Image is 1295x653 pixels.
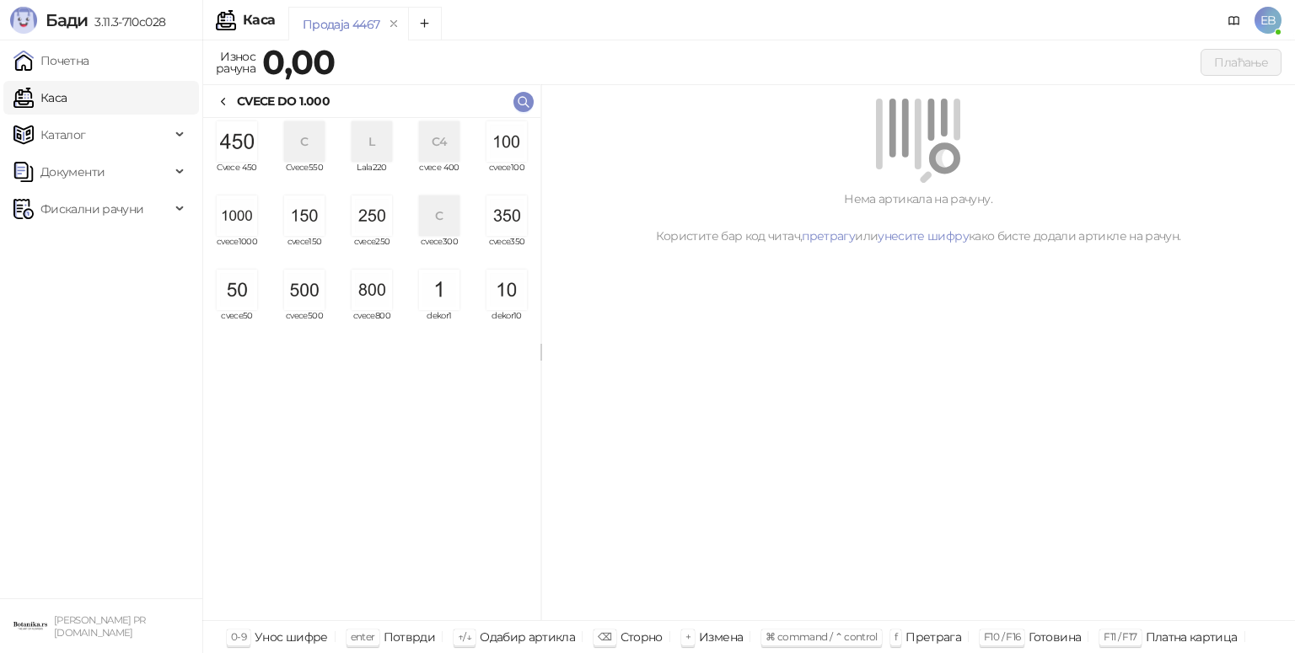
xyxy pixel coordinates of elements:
a: Почетна [13,44,89,78]
span: Бади [46,10,88,30]
span: EB [1255,7,1282,34]
div: Продаја 4467 [303,15,379,34]
div: Износ рачуна [212,45,259,79]
img: Slika [217,195,257,236]
span: Фискални рачуни [40,192,143,226]
span: cvece800 [345,312,399,337]
span: cvece50 [210,312,264,337]
div: Каса [243,13,275,27]
a: Каса [13,81,67,115]
a: Документација [1221,7,1248,34]
span: 0-9 [231,630,246,643]
img: Slika [284,195,325,236]
span: F10 / F16 [984,630,1020,643]
div: CVECE DO 1.000 [237,92,330,110]
a: унесите шифру [878,228,969,244]
img: Slika [352,195,392,236]
img: Slika [419,270,459,310]
button: remove [383,17,405,31]
span: f [895,630,897,643]
div: grid [203,118,540,620]
strong: 0,00 [262,41,335,83]
span: cvece500 [277,312,331,337]
img: 64x64-companyLogo-0e2e8aaa-0bd2-431b-8613-6e3c65811325.png [13,609,47,643]
span: dekor1 [412,312,466,337]
span: Документи [40,155,105,189]
span: ⌫ [598,630,611,643]
div: Потврди [384,626,436,648]
div: C [284,121,325,162]
div: L [352,121,392,162]
img: Slika [352,270,392,310]
span: F11 / F17 [1104,630,1136,643]
button: Add tab [408,7,442,40]
span: cvece 400 [412,163,466,189]
span: ⌘ command / ⌃ control [766,630,878,643]
div: Измена [699,626,743,648]
div: Унос шифре [255,626,328,648]
img: Slika [486,195,527,236]
span: cvece150 [277,238,331,263]
span: cvece300 [412,238,466,263]
div: Нема артикала на рачуну. Користите бар код читач, или како бисте додали артикле на рачун. [562,190,1275,245]
span: + [685,630,690,643]
img: Slika [217,121,257,162]
span: Cvece 450 [210,163,264,189]
small: [PERSON_NAME] PR [DOMAIN_NAME] [54,614,146,639]
span: cvece350 [480,238,534,263]
div: Сторно [621,626,663,648]
span: cvece1000 [210,238,264,263]
span: 3.11.3-710c028 [88,14,165,29]
span: Cvece550 [277,163,331,189]
div: Платна картица [1146,626,1238,648]
div: Одабир артикла [480,626,575,648]
img: Slika [217,270,257,310]
img: Slika [486,270,527,310]
img: Slika [284,270,325,310]
div: Готовина [1029,626,1081,648]
span: cvece250 [345,238,399,263]
a: претрагу [802,228,855,244]
div: Претрага [905,626,961,648]
span: Lala220 [345,163,399,189]
span: ↑/↓ [458,630,471,643]
span: dekor10 [480,312,534,337]
button: Плаћање [1201,49,1282,76]
img: Logo [10,7,37,34]
div: C4 [419,121,459,162]
span: cvece100 [480,163,534,189]
span: enter [351,630,375,643]
div: C [419,195,459,236]
span: Каталог [40,118,86,152]
img: Slika [486,121,527,162]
